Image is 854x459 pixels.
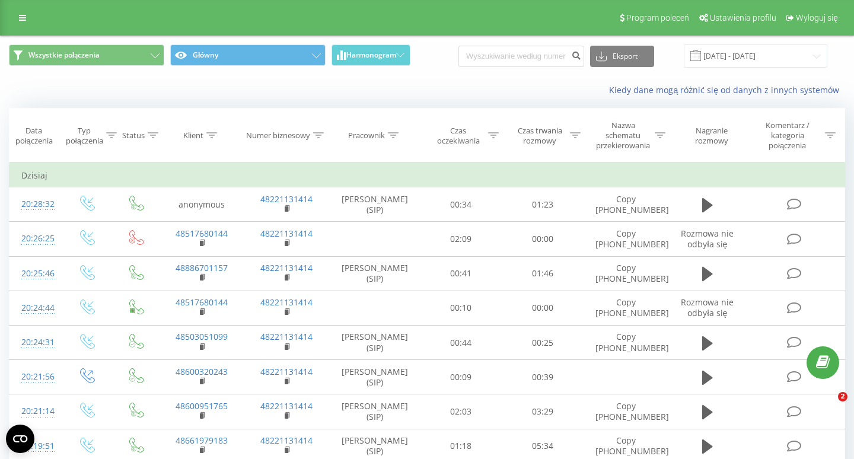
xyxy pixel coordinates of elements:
span: Rozmowa nie odbyła się [681,228,734,250]
td: 00:25 [502,326,584,360]
td: [PERSON_NAME] (SIP) [329,394,420,429]
div: Data połączenia [9,126,58,146]
td: [PERSON_NAME] (SIP) [329,187,420,222]
span: Wszystkie połączenia [28,50,100,60]
input: Wyszukiwanie według numeru [458,46,584,67]
td: Copy [PHONE_NUMBER] [584,394,668,429]
td: Copy [PHONE_NUMBER] [584,256,668,291]
td: Copy [PHONE_NUMBER] [584,326,668,360]
span: Harmonogram [346,51,396,59]
a: 48661979183 [176,435,228,446]
div: 20:24:31 [21,331,50,354]
td: 03:29 [502,394,584,429]
a: 48600951765 [176,400,228,412]
a: 48517680144 [176,228,228,239]
td: 00:39 [502,360,584,394]
div: Czas oczekiwania [431,126,486,146]
button: Główny [170,44,326,66]
button: Eksport [590,46,654,67]
a: 48221131414 [260,435,313,446]
td: 00:41 [420,256,502,291]
td: 02:09 [420,222,502,256]
button: Open CMP widget [6,425,34,453]
td: 01:46 [502,256,584,291]
td: 00:00 [502,291,584,325]
a: Kiedy dane mogą różnić się od danych z innych systemów [609,84,845,95]
a: 48221131414 [260,400,313,412]
div: 20:21:14 [21,400,50,423]
span: 2 [838,392,847,401]
a: 48221131414 [260,228,313,239]
div: 20:19:51 [21,435,50,458]
a: 48517680144 [176,297,228,308]
div: 20:21:56 [21,365,50,388]
div: Typ połączenia [66,126,103,146]
div: 20:25:46 [21,262,50,285]
a: 48221131414 [260,297,313,308]
a: 48600320243 [176,366,228,377]
a: 48221131414 [260,193,313,205]
div: 20:24:44 [21,297,50,320]
td: Copy [PHONE_NUMBER] [584,187,668,222]
span: Wyloguj się [796,13,838,23]
td: [PERSON_NAME] (SIP) [329,256,420,291]
div: Pracownik [348,130,385,141]
td: 00:09 [420,360,502,394]
td: Dzisiaj [9,164,845,187]
td: anonymous [160,187,244,222]
a: 48221131414 [260,331,313,342]
td: Copy [PHONE_NUMBER] [584,291,668,325]
span: Ustawienia profilu [710,13,776,23]
div: Nagranie rozmowy [679,126,744,146]
a: 48221131414 [260,262,313,273]
div: Nazwa schematu przekierowania [594,120,652,151]
td: 00:34 [420,187,502,222]
iframe: Intercom live chat [814,392,842,420]
div: 20:26:25 [21,227,50,250]
div: Status [122,130,145,141]
div: Klient [183,130,203,141]
td: Copy [PHONE_NUMBER] [584,222,668,256]
a: 48221131414 [260,366,313,377]
button: Wszystkie połączenia [9,44,164,66]
div: Komentarz / kategoria połączenia [753,120,822,151]
button: Harmonogram [332,44,410,66]
span: Rozmowa nie odbyła się [681,297,734,318]
td: [PERSON_NAME] (SIP) [329,326,420,360]
td: 02:03 [420,394,502,429]
td: 01:23 [502,187,584,222]
td: [PERSON_NAME] (SIP) [329,360,420,394]
span: Program poleceń [626,13,689,23]
td: 00:44 [420,326,502,360]
td: 00:10 [420,291,502,325]
div: 20:28:32 [21,193,50,216]
div: Czas trwania rozmowy [512,126,567,146]
div: Numer biznesowy [246,130,310,141]
a: 48503051099 [176,331,228,342]
td: 00:00 [502,222,584,256]
a: 48886701157 [176,262,228,273]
